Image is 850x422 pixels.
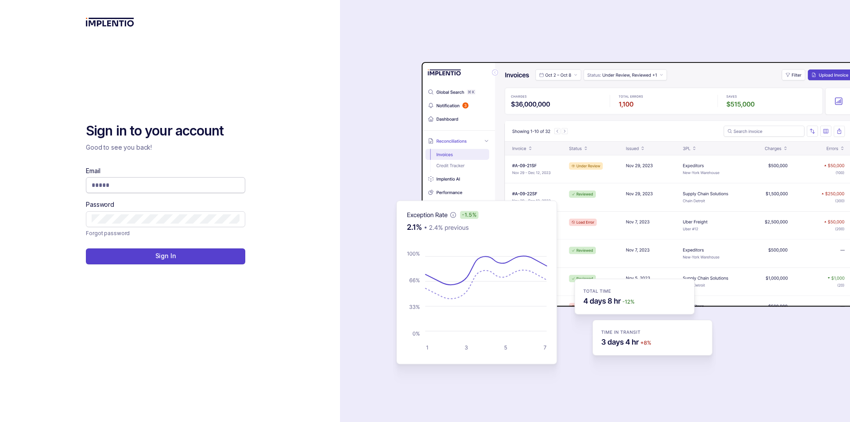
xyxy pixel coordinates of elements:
[86,200,114,209] label: Password
[86,122,245,140] h2: Sign in to your account
[155,252,176,260] p: Sign In
[86,143,245,152] p: Good to see you back!
[86,18,134,27] img: logo
[86,229,130,238] p: Forgot password
[86,166,100,175] label: Email
[86,229,130,238] a: Link Forgot password
[86,248,245,264] button: Sign In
